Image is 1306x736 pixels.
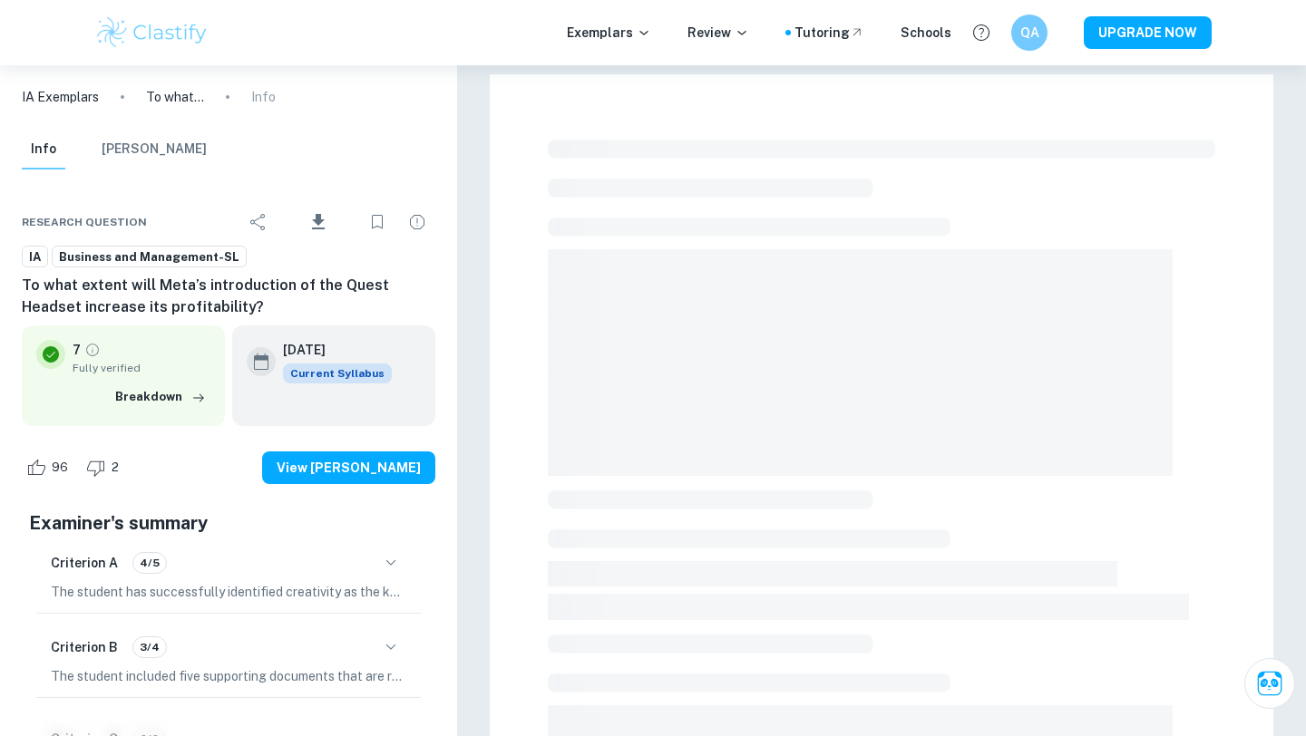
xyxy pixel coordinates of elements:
span: Fully verified [73,360,210,376]
div: Like [22,453,78,482]
button: UPGRADE NOW [1084,16,1212,49]
span: Business and Management-SL [53,248,246,266]
div: Share [240,204,277,240]
a: IA [22,246,48,268]
span: Current Syllabus [283,363,392,383]
button: Info [22,130,65,169]
a: Schools [901,23,951,43]
h6: Criterion B [51,637,118,657]
button: View [PERSON_NAME] [262,451,435,484]
h6: Criterion A [51,553,118,573]
h6: To what extent will Meta’s introduction of the Quest Headset increase its profitability? [22,275,435,318]
p: The student included five supporting documents that are relevant, contemporary, and clearly label... [51,666,406,686]
a: IA Exemplars [22,87,99,107]
span: 3/4 [133,639,166,655]
h6: [DATE] [283,340,377,360]
span: 2 [102,459,129,477]
h5: Examiner's summary [29,509,428,537]
div: Report issue [399,204,435,240]
span: Research question [22,214,147,230]
p: The student has successfully identified creativity as the key concept for the Internal Assessment... [51,582,406,602]
span: 4/5 [133,555,166,571]
p: Info [251,87,276,107]
span: IA [23,248,47,266]
p: 7 [73,340,81,360]
button: Help and Feedback [966,17,997,48]
div: Download [280,199,356,246]
button: Breakdown [111,383,210,411]
a: Tutoring [794,23,864,43]
h6: QA [1019,23,1040,43]
p: To what extent will Meta’s introduction of the Quest Headset increase its profitability? [146,87,204,107]
p: Review [687,23,749,43]
button: Ask Clai [1244,658,1295,709]
div: This exemplar is based on the current syllabus. Feel free to refer to it for inspiration/ideas wh... [283,363,392,383]
a: Grade fully verified [84,342,101,358]
p: Exemplars [567,23,651,43]
div: Bookmark [359,204,395,240]
img: Clastify logo [94,15,210,51]
button: [PERSON_NAME] [102,130,207,169]
button: QA [1011,15,1048,51]
a: Business and Management-SL [52,246,247,268]
div: Dislike [82,453,129,482]
span: 96 [42,459,78,477]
